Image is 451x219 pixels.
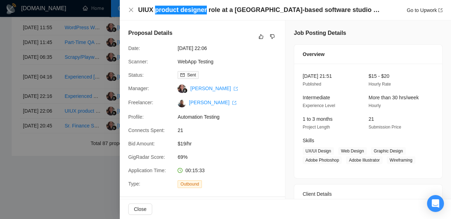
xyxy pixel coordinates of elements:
[234,87,238,91] span: export
[369,73,389,79] span: $15 - $20
[371,147,406,155] span: Graphic Design
[294,29,346,37] h5: Job Posting Details
[346,156,382,164] span: Adobe Illustrator
[128,86,149,91] span: Manager:
[138,6,381,14] h4: UIUX product designer role at a [GEOGRAPHIC_DATA]-based software studio (Full-Time, Remote)
[369,116,374,122] span: 21
[178,59,213,64] a: WebApp Testing
[257,32,265,41] button: like
[189,100,236,105] a: [PERSON_NAME] export
[128,7,134,13] span: close
[128,59,148,64] span: Scanner:
[303,184,434,204] div: Client Details
[303,147,334,155] span: UX/UI Design
[178,153,283,161] span: 69%
[128,7,134,13] button: Close
[303,95,330,100] span: Intermediate
[178,168,183,173] span: clock-circle
[270,34,275,39] span: dislike
[303,125,330,130] span: Project Length
[178,180,202,188] span: Outbound
[128,45,140,51] span: Date:
[427,195,444,212] div: Open Intercom Messenger
[369,125,401,130] span: Submission Price
[128,141,155,146] span: Bid Amount:
[185,168,205,173] span: 00:15:33
[134,205,147,213] span: Close
[387,156,415,164] span: Wireframing
[407,7,443,13] a: Go to Upworkexport
[178,44,283,52] span: [DATE] 22:06
[338,147,367,155] span: Web Design
[183,88,187,93] img: gigradar-bm.png
[178,99,186,107] img: c12icOjwBFDFxNP3_CuSv1ziQluiyXhjkAIJ-Lz8i5_gyiZdc5LyWKNh3HC4ipTpqk
[303,103,335,108] span: Experience Level
[303,116,333,122] span: 1 to 3 months
[128,181,140,187] span: Type:
[128,168,166,173] span: Application Time:
[128,114,144,120] span: Profile:
[232,101,236,105] span: export
[369,95,419,100] span: More than 30 hrs/week
[128,100,153,105] span: Freelancer:
[303,138,314,143] span: Skills
[303,156,342,164] span: Adobe Photoshop
[178,126,283,134] span: 21
[190,86,238,91] a: [PERSON_NAME] export
[178,140,283,148] span: $19/hr
[128,127,165,133] span: Connects Spent:
[303,50,325,58] span: Overview
[259,34,264,39] span: like
[178,113,283,121] span: Automation Testing
[180,73,185,77] span: mail
[128,154,165,160] span: GigRadar Score:
[369,103,381,108] span: Hourly
[128,72,144,78] span: Status:
[438,8,443,12] span: export
[303,73,332,79] span: [DATE] 21:51
[128,204,152,215] button: Close
[128,29,172,37] h5: Proposal Details
[303,82,321,87] span: Published
[369,82,391,87] span: Hourly Rate
[268,32,277,41] button: dislike
[187,73,196,77] span: Sent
